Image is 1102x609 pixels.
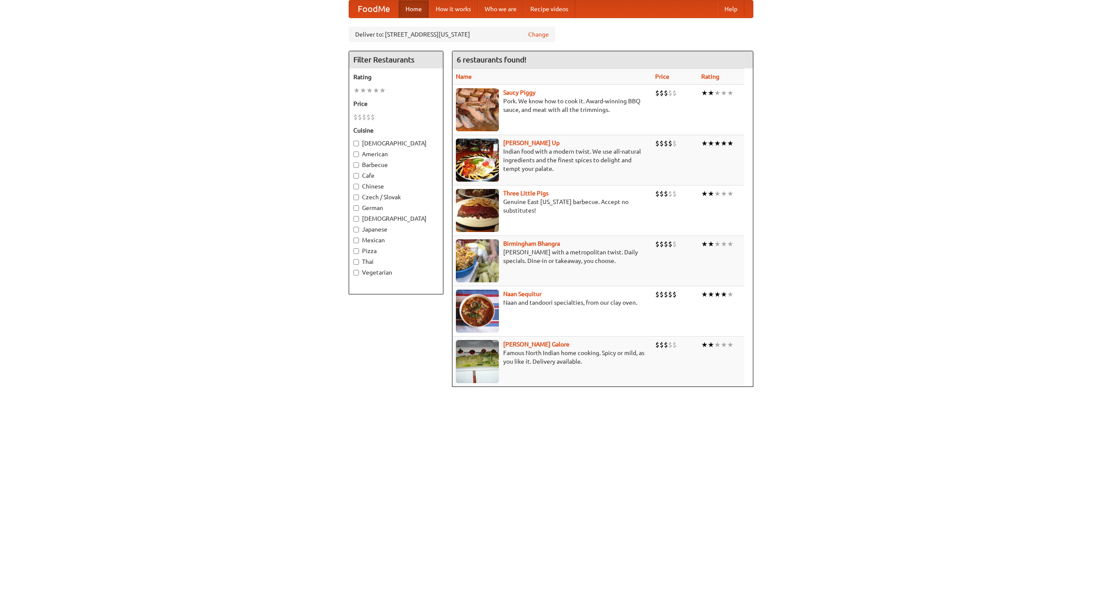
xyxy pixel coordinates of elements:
[503,240,560,247] b: Birmingham Bhangra
[456,248,648,265] p: [PERSON_NAME] with a metropolitan twist. Daily specials. Dine-in or takeaway, you choose.
[457,56,526,64] ng-pluralize: 6 restaurants found!
[708,239,714,249] li: ★
[655,340,659,349] li: $
[714,239,721,249] li: ★
[664,139,668,148] li: $
[721,239,727,249] li: ★
[429,0,478,18] a: How it works
[659,340,664,349] li: $
[456,97,648,114] p: Pork. We know how to cook it. Award-winning BBQ sauce, and meat with all the trimmings.
[353,216,359,222] input: [DEMOGRAPHIC_DATA]
[353,204,439,212] label: German
[714,139,721,148] li: ★
[366,112,371,122] li: $
[353,214,439,223] label: [DEMOGRAPHIC_DATA]
[714,88,721,98] li: ★
[503,291,542,297] a: Naan Sequitur
[655,73,669,80] a: Price
[503,341,570,348] a: [PERSON_NAME] Galore
[353,225,439,234] label: Japanese
[353,173,359,179] input: Cafe
[371,112,375,122] li: $
[456,349,648,366] p: Famous North Indian home cooking. Spicy or mild, as you like it. Delivery available.
[353,73,439,81] h5: Rating
[353,182,439,191] label: Chinese
[379,86,386,95] li: ★
[727,88,734,98] li: ★
[353,112,358,122] li: $
[701,189,708,198] li: ★
[655,88,659,98] li: $
[714,189,721,198] li: ★
[353,161,439,169] label: Barbecue
[659,139,664,148] li: $
[503,89,536,96] a: Saucy Piggy
[353,151,359,157] input: American
[353,150,439,158] label: American
[714,340,721,349] li: ★
[668,189,672,198] li: $
[655,239,659,249] li: $
[353,86,360,95] li: ★
[659,88,664,98] li: $
[727,239,734,249] li: ★
[672,290,677,299] li: $
[721,88,727,98] li: ★
[655,189,659,198] li: $
[672,239,677,249] li: $
[701,88,708,98] li: ★
[672,88,677,98] li: $
[353,247,439,255] label: Pizza
[664,239,668,249] li: $
[353,99,439,108] h5: Price
[478,0,523,18] a: Who we are
[721,340,727,349] li: ★
[727,139,734,148] li: ★
[668,88,672,98] li: $
[456,340,499,383] img: currygalore.jpg
[718,0,744,18] a: Help
[721,189,727,198] li: ★
[373,86,379,95] li: ★
[503,139,560,146] a: [PERSON_NAME] Up
[672,189,677,198] li: $
[456,189,499,232] img: littlepigs.jpg
[655,290,659,299] li: $
[708,88,714,98] li: ★
[701,340,708,349] li: ★
[353,259,359,265] input: Thai
[672,340,677,349] li: $
[708,290,714,299] li: ★
[701,290,708,299] li: ★
[360,86,366,95] li: ★
[668,139,672,148] li: $
[528,30,549,39] a: Change
[362,112,366,122] li: $
[456,73,472,80] a: Name
[664,340,668,349] li: $
[353,238,359,243] input: Mexican
[664,290,668,299] li: $
[353,162,359,168] input: Barbecue
[672,139,677,148] li: $
[353,248,359,254] input: Pizza
[353,184,359,189] input: Chinese
[456,198,648,215] p: Genuine East [US_STATE] barbecue. Accept no substitutes!
[349,0,399,18] a: FoodMe
[353,268,439,277] label: Vegetarian
[358,112,362,122] li: $
[721,139,727,148] li: ★
[714,290,721,299] li: ★
[503,190,548,197] a: Three Little Pigs
[664,88,668,98] li: $
[655,139,659,148] li: $
[353,126,439,135] h5: Cuisine
[708,340,714,349] li: ★
[366,86,373,95] li: ★
[349,51,443,68] h4: Filter Restaurants
[456,139,499,182] img: curryup.jpg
